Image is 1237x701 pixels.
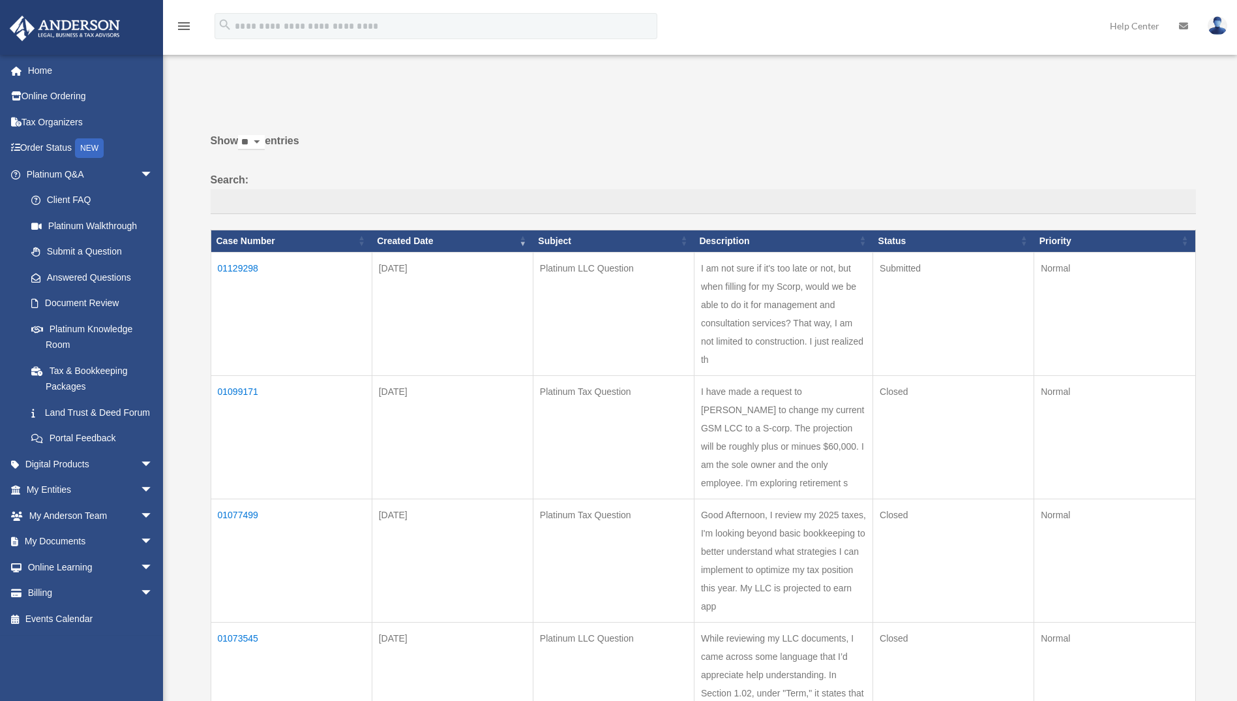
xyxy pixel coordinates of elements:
a: Submit a Question [18,239,166,265]
td: I have made a request to [PERSON_NAME] to change my current GSM LCC to a S-corp. The projection w... [694,375,872,499]
a: Events Calendar [9,606,173,632]
label: Search: [211,171,1196,214]
td: Closed [873,499,1034,622]
span: arrow_drop_down [140,503,166,529]
td: Good Afternoon, I review my 2025 taxes, I'm looking beyond basic bookkeeping to better understand... [694,499,872,622]
img: Anderson Advisors Platinum Portal [6,16,124,41]
a: Tax & Bookkeeping Packages [18,358,166,399]
a: My Documentsarrow_drop_down [9,529,173,555]
th: Subject: activate to sort column ascending [533,230,694,252]
span: arrow_drop_down [140,529,166,555]
a: Billingarrow_drop_down [9,580,173,606]
td: [DATE] [372,252,533,375]
th: Priority: activate to sort column ascending [1034,230,1195,252]
td: Normal [1034,499,1195,622]
td: 01099171 [211,375,372,499]
a: Client FAQ [18,187,166,213]
a: Land Trust & Deed Forum [18,399,166,426]
a: Platinum Walkthrough [18,213,166,239]
td: Platinum Tax Question [533,375,694,499]
i: search [218,18,232,32]
td: Closed [873,375,1034,499]
td: Platinum Tax Question [533,499,694,622]
input: Search: [211,189,1196,214]
td: I am not sure if it's too late or not, but when filling for my Scorp, would we be able to do it f... [694,252,872,375]
a: menu [176,23,192,34]
th: Description: activate to sort column ascending [694,230,872,252]
a: Order StatusNEW [9,135,173,162]
td: Normal [1034,252,1195,375]
div: NEW [75,138,104,158]
th: Created Date: activate to sort column ascending [372,230,533,252]
a: Platinum Knowledge Room [18,316,166,358]
img: User Pic [1208,16,1227,35]
span: arrow_drop_down [140,477,166,504]
a: Tax Organizers [9,109,173,135]
th: Status: activate to sort column ascending [873,230,1034,252]
i: menu [176,18,192,34]
select: Showentries [238,135,265,150]
a: Digital Productsarrow_drop_down [9,451,173,477]
a: Platinum Q&Aarrow_drop_down [9,161,166,187]
a: Online Learningarrow_drop_down [9,554,173,580]
th: Case Number: activate to sort column ascending [211,230,372,252]
td: [DATE] [372,375,533,499]
label: Show entries [211,132,1196,163]
td: Normal [1034,375,1195,499]
a: Portal Feedback [18,426,166,452]
a: My Entitiesarrow_drop_down [9,477,173,503]
td: 01129298 [211,252,372,375]
td: Platinum LLC Question [533,252,694,375]
a: Home [9,57,173,84]
span: arrow_drop_down [140,554,166,581]
span: arrow_drop_down [140,451,166,478]
a: Online Ordering [9,84,173,110]
a: Document Review [18,290,166,317]
td: 01077499 [211,499,372,622]
a: Answered Questions [18,264,160,290]
td: Submitted [873,252,1034,375]
span: arrow_drop_down [140,161,166,188]
span: arrow_drop_down [140,580,166,607]
a: My Anderson Teamarrow_drop_down [9,503,173,529]
td: [DATE] [372,499,533,622]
